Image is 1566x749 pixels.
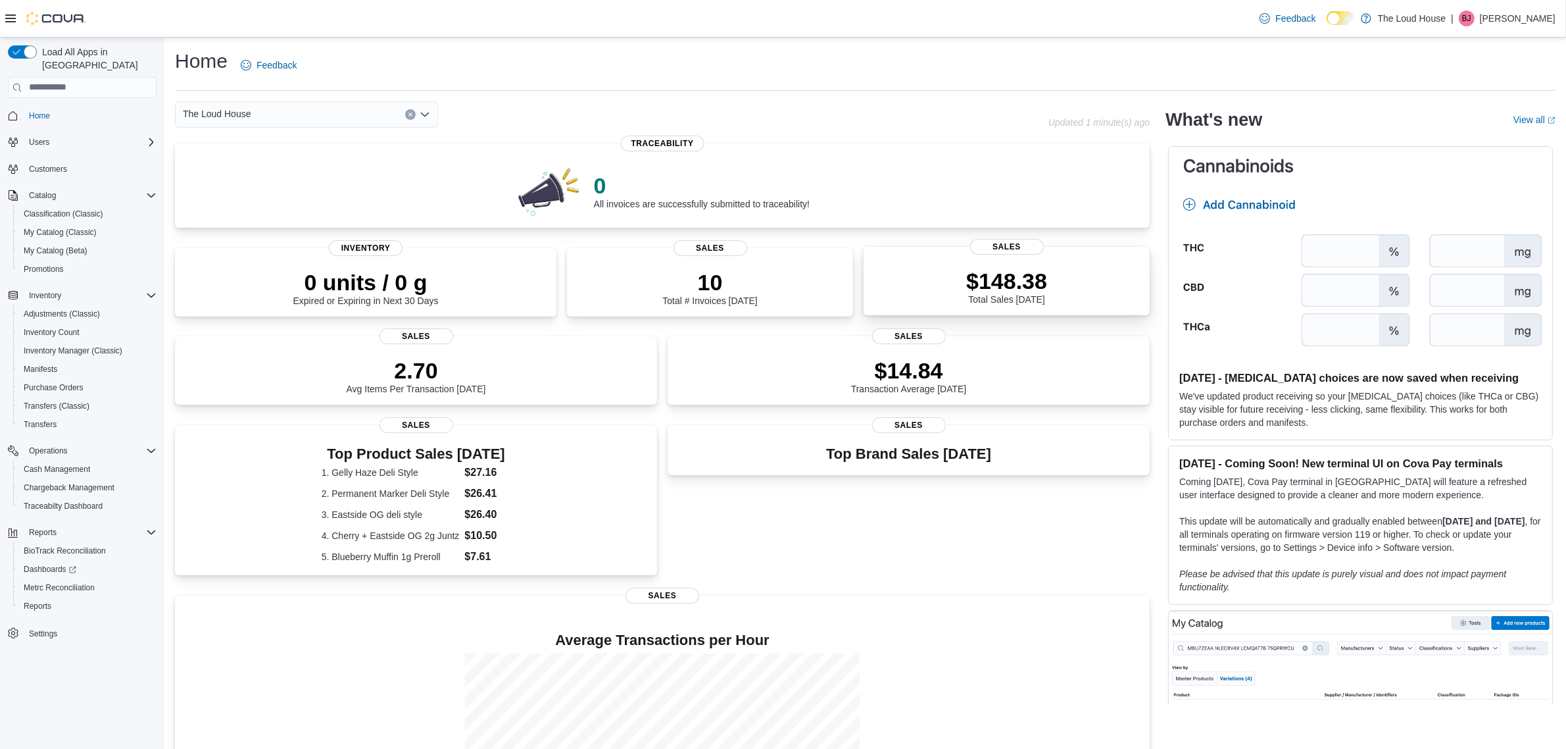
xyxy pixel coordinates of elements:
[18,380,89,396] a: Purchase Orders
[24,501,103,511] span: Traceabilty Dashboard
[826,446,991,462] h3: Top Brand Sales [DATE]
[18,580,157,596] span: Metrc Reconciliation
[235,52,302,78] a: Feedback
[662,269,757,306] div: Total # Invoices [DATE]
[966,268,1047,305] div: Total Sales [DATE]
[872,417,946,433] span: Sales
[24,227,97,238] span: My Catalog (Classic)
[1179,371,1542,384] h3: [DATE] - [MEDICAL_DATA] choices are now saved when receiving
[24,161,72,177] a: Customers
[24,188,61,203] button: Catalog
[18,306,105,322] a: Adjustments (Classic)
[24,346,122,356] span: Inventory Manager (Classic)
[13,560,162,579] a: Dashboards
[1513,115,1555,125] a: View allExternal link
[24,134,55,150] button: Users
[1165,109,1262,130] h2: What's new
[322,446,511,462] h3: Top Product Sales [DATE]
[24,309,100,319] span: Adjustments (Classic)
[329,240,403,256] span: Inventory
[24,108,55,124] a: Home
[18,561,82,577] a: Dashboards
[24,382,84,393] span: Purchase Orders
[405,109,416,120] button: Clear input
[13,242,162,260] button: My Catalog (Beta)
[18,261,157,277] span: Promotions
[13,305,162,323] button: Adjustments (Classic)
[1548,116,1555,124] svg: External link
[24,107,157,124] span: Home
[621,136,704,151] span: Traceability
[24,546,106,556] span: BioTrack Reconciliation
[1048,117,1150,128] p: Updated 1 minute(s) ago
[464,549,510,565] dd: $7.61
[24,245,87,256] span: My Catalog (Beta)
[18,261,69,277] a: Promotions
[24,327,80,338] span: Inventory Count
[29,629,57,639] span: Settings
[24,264,64,274] span: Promotions
[18,598,57,614] a: Reports
[966,268,1047,294] p: $148.38
[24,525,157,540] span: Reports
[1462,11,1471,26] span: BJ
[37,45,157,72] span: Load All Apps in [GEOGRAPHIC_DATA]
[18,398,95,414] a: Transfers (Classic)
[18,224,157,240] span: My Catalog (Classic)
[13,378,162,397] button: Purchase Orders
[183,106,251,122] span: The Loud House
[18,343,157,359] span: Inventory Manager (Classic)
[13,460,162,478] button: Cash Management
[1378,11,1446,26] p: The Loud House
[515,165,583,217] img: 0
[13,360,162,378] button: Manifests
[18,461,157,477] span: Cash Management
[347,357,486,394] div: Avg Items Per Transaction [DATE]
[3,623,162,642] button: Settings
[13,597,162,615] button: Reports
[24,625,157,641] span: Settings
[594,172,810,209] div: All invoices are successfully submitted to traceability!
[3,159,162,178] button: Customers
[322,529,460,542] dt: 4. Cherry + Eastside OG 2g Juntz
[24,443,73,459] button: Operations
[1179,569,1506,592] em: Please be advised that this update is purely visual and does not impact payment functionality.
[851,357,967,394] div: Transaction Average [DATE]
[18,361,62,377] a: Manifests
[24,582,95,593] span: Metrc Reconciliation
[13,478,162,497] button: Chargeback Management
[18,580,100,596] a: Metrc Reconciliation
[970,239,1044,255] span: Sales
[24,188,157,203] span: Catalog
[1275,12,1315,25] span: Feedback
[293,269,439,296] p: 0 units / 0 g
[24,134,157,150] span: Users
[29,446,68,456] span: Operations
[24,288,66,303] button: Inventory
[3,523,162,542] button: Reports
[1442,516,1525,527] strong: [DATE] and [DATE]
[662,269,757,296] p: 10
[13,342,162,360] button: Inventory Manager (Classic)
[18,417,157,432] span: Transfers
[851,357,967,384] p: $14.84
[1179,457,1542,470] h3: [DATE] - Coming Soon! New terminal UI on Cova Pay terminals
[1327,11,1354,25] input: Dark Mode
[464,507,510,523] dd: $26.40
[26,12,86,25] img: Cova
[18,324,85,340] a: Inventory Count
[18,417,62,432] a: Transfers
[29,164,67,174] span: Customers
[29,190,56,201] span: Catalog
[1480,11,1555,26] p: [PERSON_NAME]
[18,398,157,414] span: Transfers (Classic)
[13,205,162,223] button: Classification (Classic)
[3,442,162,460] button: Operations
[464,486,510,502] dd: $26.41
[18,461,95,477] a: Cash Management
[379,417,453,433] span: Sales
[18,306,157,322] span: Adjustments (Classic)
[1451,11,1454,26] p: |
[24,209,103,219] span: Classification (Classic)
[24,626,62,642] a: Settings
